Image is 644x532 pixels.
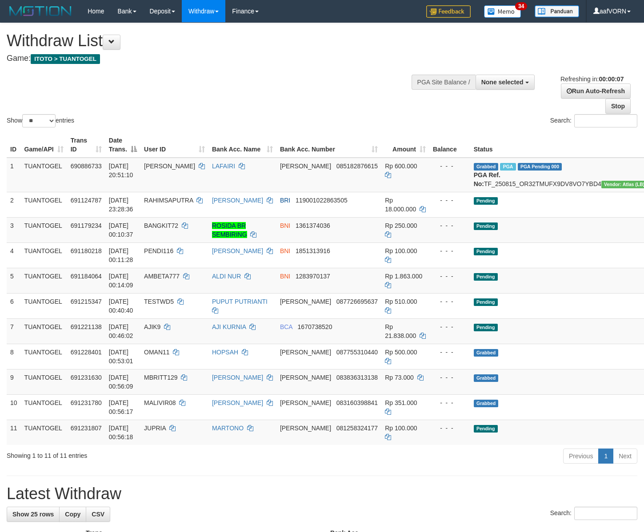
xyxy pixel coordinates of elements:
[144,197,193,204] span: RAHIMSAPUTRA
[298,323,332,330] span: Copy 1670738520 to clipboard
[7,344,21,369] td: 8
[71,247,102,254] span: 691180218
[7,32,420,50] h1: Withdraw List
[212,222,247,238] a: ROSIDA BR SEMBIRING
[212,399,263,406] a: [PERSON_NAME]
[7,369,21,394] td: 9
[7,217,21,242] td: 3
[474,298,498,306] span: Pending
[385,399,417,406] span: Rp 351.000
[7,158,21,192] td: 1
[92,511,104,518] span: CSV
[7,318,21,344] td: 7
[385,222,417,229] span: Rp 250.000
[474,324,498,331] span: Pending
[22,114,56,127] select: Showentries
[144,298,174,305] span: TESTWD5
[280,349,331,356] span: [PERSON_NAME]
[109,247,133,263] span: [DATE] 00:11:28
[144,425,166,432] span: JUPRIA
[71,163,102,170] span: 690886733
[71,374,102,381] span: 691231630
[599,75,624,83] strong: 00:00:07
[429,132,470,158] th: Balance
[280,197,290,204] span: BRI
[433,424,467,433] div: - - -
[426,5,471,18] img: Feedback.jpg
[550,507,637,520] label: Search:
[71,222,102,229] span: 691179234
[140,132,208,158] th: User ID: activate to sort column ascending
[144,222,178,229] span: BANGKIT72
[336,425,378,432] span: Copy 081258324177 to clipboard
[71,298,102,305] span: 691215347
[385,163,417,170] span: Rp 600.000
[109,197,133,213] span: [DATE] 23:28:36
[280,222,290,229] span: BNI
[474,349,499,357] span: Grabbed
[563,449,599,464] a: Previous
[474,222,498,230] span: Pending
[144,247,173,254] span: PENDI116
[7,394,21,420] td: 10
[280,247,290,254] span: BNI
[71,273,102,280] span: 691184064
[385,425,417,432] span: Rp 100.000
[7,114,74,127] label: Show entries
[280,273,290,280] span: BNI
[474,273,498,281] span: Pending
[7,448,262,460] div: Showing 1 to 11 of 11 entries
[433,196,467,205] div: - - -
[412,75,476,90] div: PGA Site Balance /
[71,197,102,204] span: 691124787
[212,425,244,432] a: MARTONO
[474,248,498,255] span: Pending
[280,374,331,381] span: [PERSON_NAME]
[59,507,86,522] a: Copy
[71,323,102,330] span: 691221138
[65,511,80,518] span: Copy
[280,323,292,330] span: BCA
[21,132,67,158] th: Game/API: activate to sort column ascending
[212,323,246,330] a: AJI KURNIA
[105,132,140,158] th: Date Trans.: activate to sort column descending
[144,399,176,406] span: MALIVIR08
[500,163,516,171] span: Marked by aafchonlypin
[276,132,381,158] th: Bank Acc. Number: activate to sort column ascending
[280,298,331,305] span: [PERSON_NAME]
[109,425,133,441] span: [DATE] 00:56:18
[109,298,133,314] span: [DATE] 00:40:40
[574,114,637,127] input: Search:
[212,247,263,254] a: [PERSON_NAME]
[71,425,102,432] span: 691231807
[212,374,263,381] a: [PERSON_NAME]
[109,349,133,365] span: [DATE] 00:53:01
[144,273,180,280] span: AMBETA777
[296,197,348,204] span: Copy 119001022863505 to clipboard
[7,242,21,268] td: 4
[296,247,330,254] span: Copy 1851313916 to clipboard
[385,374,414,381] span: Rp 73.000
[71,399,102,406] span: 691231780
[433,221,467,230] div: - - -
[109,374,133,390] span: [DATE] 00:56:09
[21,158,67,192] td: TUANTOGEL
[21,217,67,242] td: TUANTOGEL
[212,163,235,170] a: LAFAIRI
[433,272,467,281] div: - - -
[518,163,562,171] span: PGA Pending
[109,273,133,289] span: [DATE] 00:14:09
[7,485,637,503] h1: Latest Withdraw
[21,394,67,420] td: TUANTOGEL
[385,323,416,339] span: Rp 21.838.000
[31,54,100,64] span: ITOTO > TUANTOGEL
[212,273,241,280] a: ALDI NUR
[208,132,276,158] th: Bank Acc. Name: activate to sort column ascending
[109,222,133,238] span: [DATE] 00:10:37
[7,192,21,217] td: 2
[21,318,67,344] td: TUANTOGEL
[336,349,378,356] span: Copy 087755310440 to clipboard
[535,5,579,17] img: panduan.png
[144,163,195,170] span: [PERSON_NAME]
[433,348,467,357] div: - - -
